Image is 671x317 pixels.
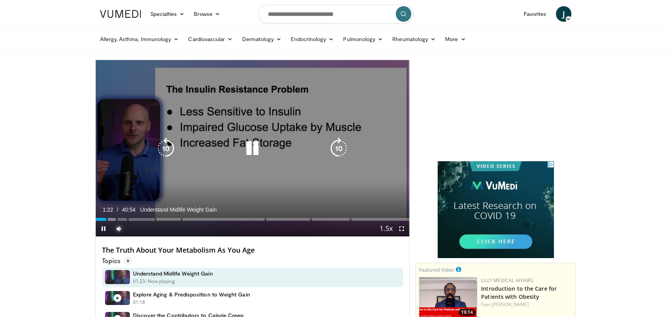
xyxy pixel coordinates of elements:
span: 1:22 [103,207,113,213]
a: Endocrinology [286,31,338,47]
button: Playback Rate [378,221,394,236]
button: Pause [96,221,111,236]
a: Pulmonology [338,31,388,47]
h4: The Truth About Your Metabolism As You Age [102,246,404,255]
p: 01:23 [133,278,145,285]
span: 40:54 [122,207,136,213]
p: 01:18 [133,299,145,306]
a: Browse [189,6,225,22]
div: Progress Bar [96,218,410,221]
button: Fullscreen [394,221,409,236]
a: [PERSON_NAME] [492,301,529,308]
a: Cardiovascular [183,31,237,47]
a: J [556,6,571,22]
a: Lilly Medical Affairs [481,277,533,284]
a: Favorites [519,6,551,22]
span: Understand Midlife Weight Gain [140,206,217,213]
a: Introduction to the Care for Patients with Obesity [481,285,557,300]
a: More [440,31,470,47]
a: Dermatology [238,31,286,47]
small: Featured Video [419,266,454,273]
p: Topics [102,257,132,265]
video-js: Video Player [96,60,410,237]
div: Feat. [481,301,572,308]
a: Allergy, Asthma, Immunology [95,31,184,47]
p: - Now playing [145,278,175,285]
span: 9 [124,257,132,265]
iframe: Advertisement [438,161,554,258]
span: 19:14 [459,309,475,316]
a: Rheumatology [388,31,440,47]
img: VuMedi Logo [100,10,141,18]
button: Mute [111,221,127,236]
input: Search topics, interventions [258,5,413,23]
a: Specialties [146,6,190,22]
iframe: Advertisement [438,60,554,157]
h4: Understand Midlife Weight Gain [133,270,213,277]
span: / [117,207,119,213]
h4: Explore Aging & Predisposition to Weight Gain [133,291,250,298]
